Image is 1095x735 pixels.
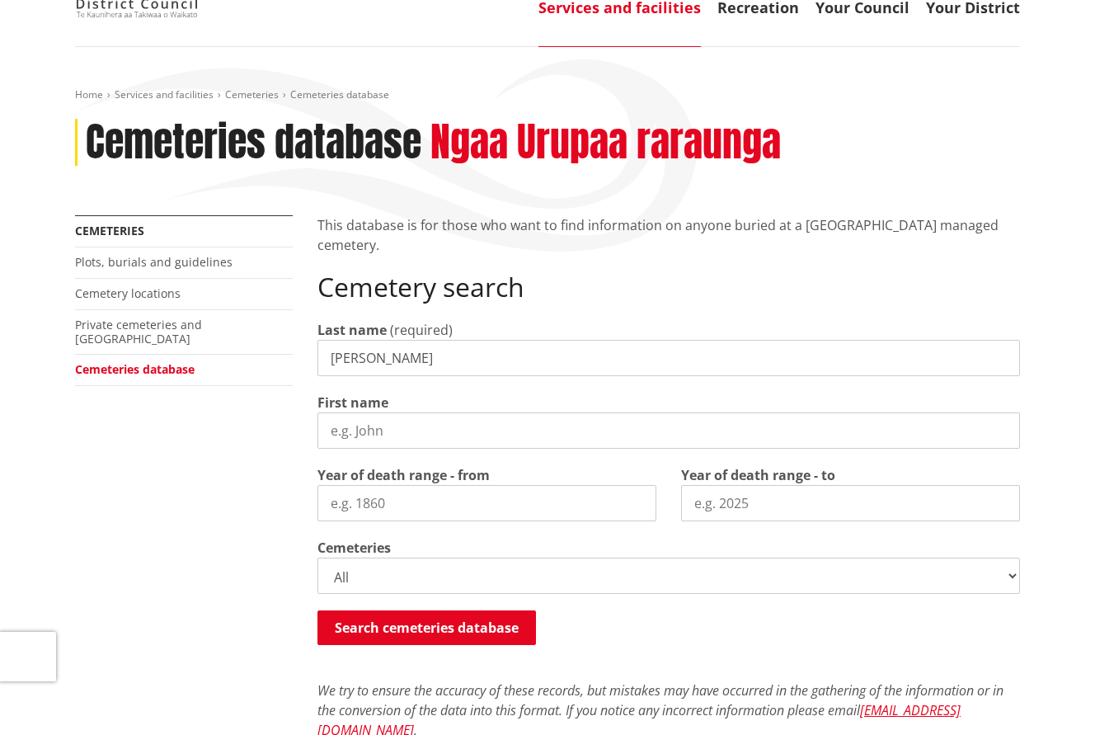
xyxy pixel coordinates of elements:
[317,485,656,521] input: e.g. 1860
[681,485,1020,521] input: e.g. 2025
[430,119,781,167] h2: Ngaa Urupaa raraunga
[317,271,1020,303] h2: Cemetery search
[317,538,391,558] label: Cemeteries
[317,412,1020,449] input: e.g. John
[225,87,279,101] a: Cemeteries
[75,317,202,346] a: Private cemeteries and [GEOGRAPHIC_DATA]
[681,465,835,485] label: Year of death range - to
[390,321,453,339] span: (required)
[317,465,490,485] label: Year of death range - from
[317,340,1020,376] input: e.g. Smith
[75,254,233,270] a: Plots, burials and guidelines
[75,88,1020,102] nav: breadcrumb
[75,223,144,238] a: Cemeteries
[115,87,214,101] a: Services and facilities
[1019,666,1079,725] iframe: Messenger Launcher
[75,285,181,301] a: Cemetery locations
[317,393,388,412] label: First name
[290,87,389,101] span: Cemeteries database
[75,87,103,101] a: Home
[317,610,536,645] button: Search cemeteries database
[75,361,195,377] a: Cemeteries database
[86,119,421,167] h1: Cemeteries database
[317,320,387,340] label: Last name
[317,215,1020,255] p: This database is for those who want to find information on anyone buried at a [GEOGRAPHIC_DATA] m...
